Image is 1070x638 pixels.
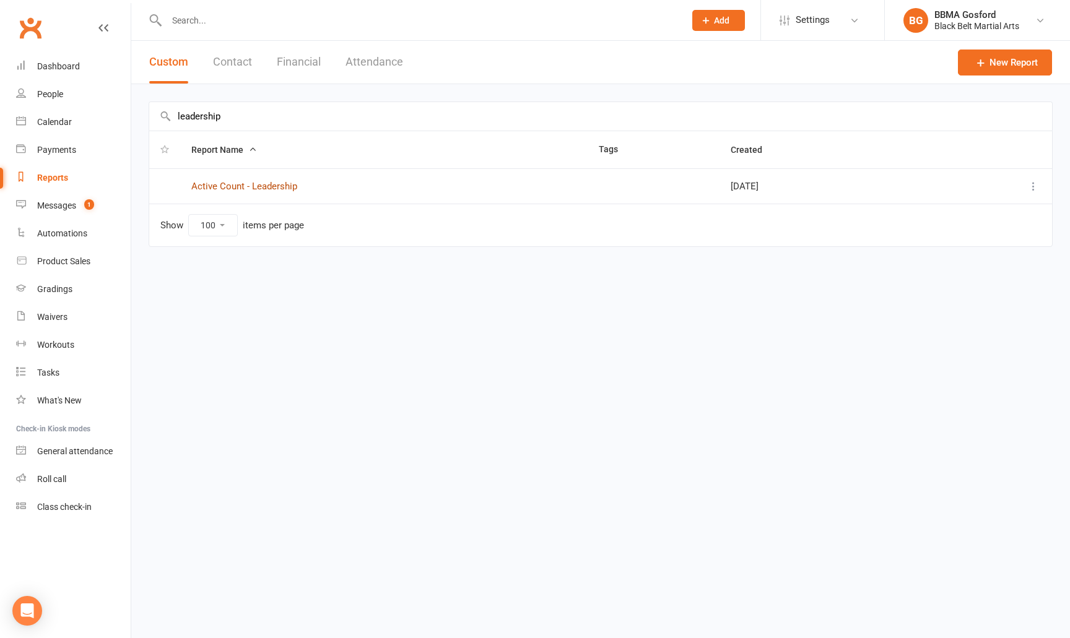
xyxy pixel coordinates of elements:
div: Tasks [37,368,59,377]
div: People [37,89,63,99]
div: Calendar [37,117,72,127]
button: Financial [277,41,321,84]
div: General attendance [37,446,113,456]
div: Open Intercom Messenger [12,596,42,626]
button: Created [731,142,776,157]
input: Search by name [149,102,1052,131]
div: Waivers [37,312,67,322]
a: Calendar [16,108,131,136]
button: Report Name [191,142,257,157]
td: [DATE] [720,168,934,204]
th: Tags [588,131,720,168]
a: People [16,80,131,108]
div: Gradings [37,284,72,294]
div: BBMA Gosford [934,9,1019,20]
a: Payments [16,136,131,164]
div: Black Belt Martial Arts [934,20,1019,32]
div: Reports [37,173,68,183]
div: Product Sales [37,256,90,266]
div: Roll call [37,474,66,484]
div: Show [160,214,304,236]
a: General attendance kiosk mode [16,438,131,465]
div: Workouts [37,340,74,350]
a: Messages 1 [16,192,131,220]
div: Dashboard [37,61,80,71]
a: Roll call [16,465,131,493]
div: What's New [37,395,82,405]
a: Gradings [16,275,131,303]
a: Active Count - Leadership [191,181,297,192]
span: Settings [796,6,830,34]
a: Reports [16,164,131,192]
a: Clubworx [15,12,46,43]
div: Payments [37,145,76,155]
div: items per page [243,220,304,231]
a: Workouts [16,331,131,359]
div: Class check-in [37,502,92,512]
span: Report Name [191,145,257,155]
a: Product Sales [16,248,131,275]
a: Class kiosk mode [16,493,131,521]
a: Tasks [16,359,131,387]
a: New Report [958,50,1052,75]
span: Created [731,145,776,155]
button: Add [692,10,745,31]
div: BG [903,8,928,33]
a: What's New [16,387,131,415]
a: Waivers [16,303,131,331]
span: Add [714,15,729,25]
button: Custom [149,41,188,84]
a: Automations [16,220,131,248]
a: Dashboard [16,53,131,80]
button: Attendance [346,41,403,84]
span: 1 [84,199,94,210]
div: Automations [37,228,87,238]
div: Messages [37,200,76,210]
button: Contact [213,41,252,84]
input: Search... [163,12,676,29]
